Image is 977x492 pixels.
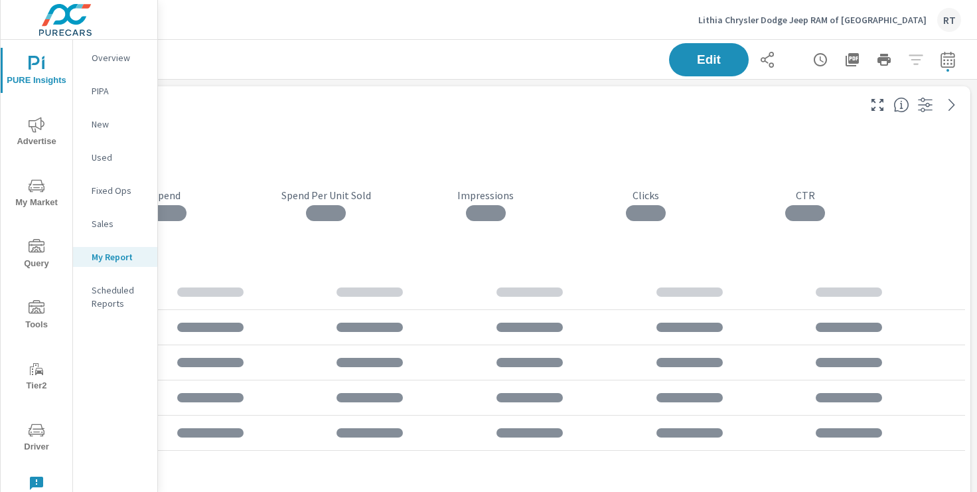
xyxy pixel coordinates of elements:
p: CTR [725,189,885,202]
p: Sales [92,217,147,230]
p: Clicks [565,189,725,202]
p: Used [92,151,147,164]
span: My Market [5,178,68,210]
p: Spend [86,189,246,202]
p: Impressions [406,189,566,202]
span: Tier2 [5,361,68,394]
p: PIPA [92,84,147,98]
p: New [92,118,147,131]
div: Used [73,147,157,167]
p: My Report [92,250,147,264]
div: Scheduled Reports [73,280,157,313]
span: Query [5,239,68,272]
span: Advertise [5,117,68,149]
span: PURE Insights [5,56,68,88]
button: Edit [669,43,749,76]
p: Lithia Chrysler Dodge Jeep RAM of [GEOGRAPHIC_DATA] [698,14,927,26]
p: Scheduled Reports [92,284,147,310]
div: Sales [73,214,157,234]
div: New [73,114,157,134]
div: Fixed Ops [73,181,157,201]
div: PIPA [73,81,157,101]
span: Edit [682,54,735,66]
button: Select Date Range [935,46,961,73]
div: RT [937,8,961,32]
div: My Report [73,247,157,267]
div: Overview [73,48,157,68]
span: Tools [5,300,68,333]
p: Overview [92,51,147,64]
p: Spend Per Unit Sold [246,189,406,202]
button: Make Fullscreen [867,94,888,116]
span: Driver [5,422,68,455]
p: Fixed Ops [92,184,147,197]
span: Understand performance metrics over the selected time range. [893,97,909,113]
